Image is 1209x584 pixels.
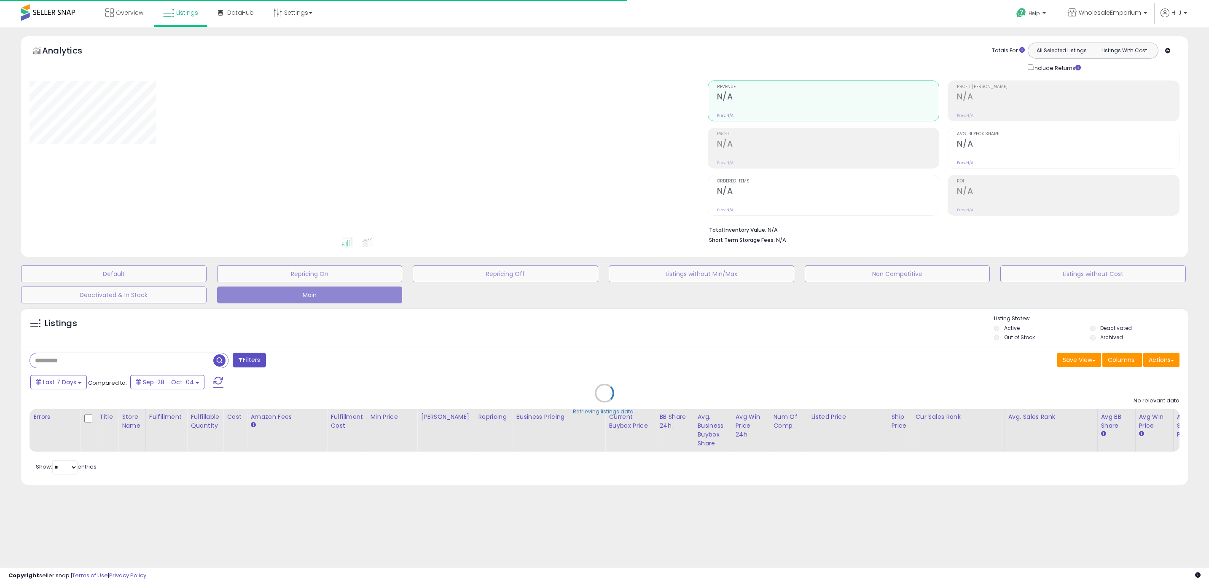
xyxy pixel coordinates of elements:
span: Profit [717,132,939,137]
span: Avg. Buybox Share [957,132,1179,137]
span: WholesaleEmporium [1079,8,1141,17]
div: Totals For [992,47,1025,55]
small: Prev: N/A [957,207,973,212]
span: Revenue [717,85,939,89]
button: Repricing On [217,265,403,282]
span: ROI [957,179,1179,184]
i: Get Help [1016,8,1026,18]
h2: N/A [717,92,939,103]
h2: N/A [717,139,939,150]
button: Deactivated & In Stock [21,287,207,303]
a: Hi J [1161,8,1187,27]
span: N/A [776,236,786,244]
div: Retrieving listings data.. [573,408,636,415]
button: Listings without Cost [1000,265,1186,282]
small: Prev: N/A [957,113,973,118]
button: Default [21,265,207,282]
button: Listings With Cost [1093,45,1155,56]
b: Total Inventory Value: [709,226,766,233]
button: All Selected Listings [1030,45,1093,56]
li: N/A [709,224,1173,234]
span: Listings [176,8,198,17]
small: Prev: N/A [717,160,733,165]
button: Non Competitive [805,265,990,282]
button: Repricing Off [413,265,598,282]
h5: Analytics [42,45,99,59]
h2: N/A [957,92,1179,103]
button: Listings without Min/Max [609,265,794,282]
span: Hi J [1171,8,1181,17]
div: Include Returns [1021,63,1091,72]
span: Help [1029,10,1040,17]
h2: N/A [957,139,1179,150]
a: Help [1010,1,1054,27]
button: Main [217,287,403,303]
h2: N/A [957,186,1179,198]
span: Profit [PERSON_NAME] [957,85,1179,89]
h2: N/A [717,186,939,198]
span: DataHub [227,8,254,17]
b: Short Term Storage Fees: [709,236,775,244]
span: Ordered Items [717,179,939,184]
small: Prev: N/A [717,113,733,118]
small: Prev: N/A [957,160,973,165]
small: Prev: N/A [717,207,733,212]
span: Overview [116,8,143,17]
